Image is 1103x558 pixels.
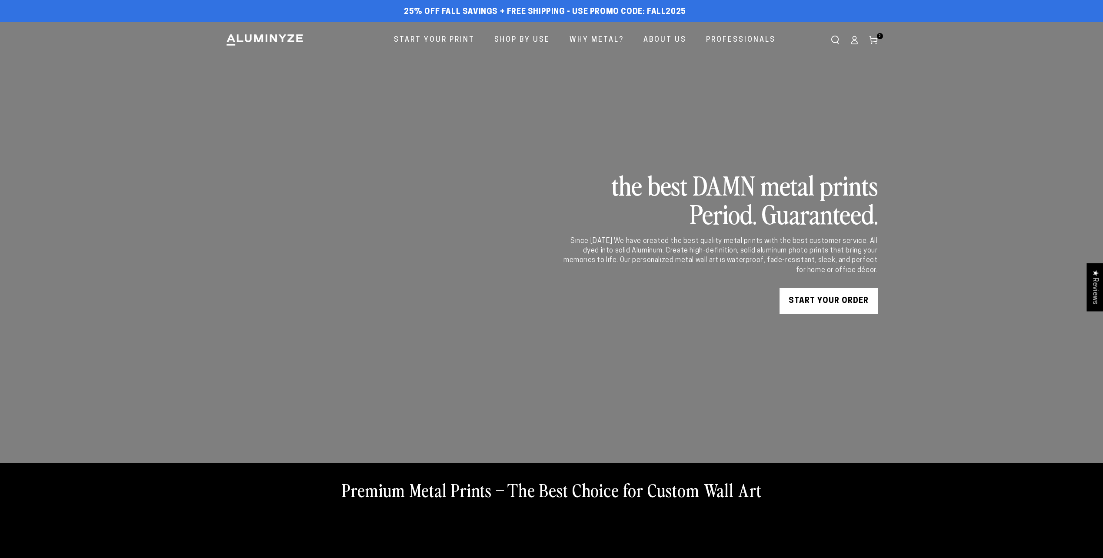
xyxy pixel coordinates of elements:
h2: Premium Metal Prints – The Best Choice for Custom Wall Art [342,478,762,501]
a: Start Your Print [387,29,481,52]
span: 2 [879,33,881,39]
div: Click to open Judge.me floating reviews tab [1086,263,1103,311]
a: Why Metal? [563,29,630,52]
span: 25% off FALL Savings + Free Shipping - Use Promo Code: FALL2025 [404,7,686,17]
img: Aluminyze [226,33,304,46]
a: Professionals [700,29,782,52]
h2: the best DAMN metal prints Period. Guaranteed. [562,170,878,228]
a: About Us [637,29,693,52]
a: START YOUR Order [780,288,878,314]
span: Professionals [706,34,776,46]
summary: Search our site [826,30,845,50]
span: Shop By Use [494,34,550,46]
span: Why Metal? [570,34,624,46]
a: Shop By Use [488,29,556,52]
span: Start Your Print [394,34,475,46]
span: About Us [643,34,686,46]
div: Since [DATE] We have created the best quality metal prints with the best customer service. All dy... [562,236,878,276]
